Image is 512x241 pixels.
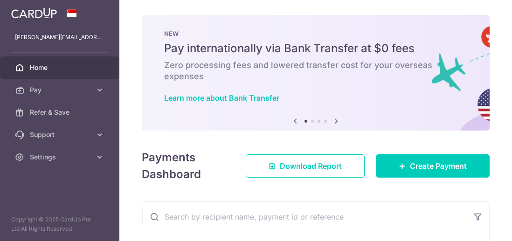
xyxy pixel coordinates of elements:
span: Support [30,130,91,139]
span: Home [30,63,91,72]
img: CardUp [11,7,57,19]
span: Create Payment [410,160,467,172]
span: Settings [30,152,91,162]
span: Refer & Save [30,108,91,117]
span: Download Report [280,160,342,172]
h4: Payments Dashboard [142,149,229,183]
a: Learn more about Bank Transfer [164,93,279,103]
p: NEW [164,30,467,37]
h6: Zero processing fees and lowered transfer cost for your overseas expenses [164,60,467,82]
img: Bank transfer banner [142,15,490,131]
p: [PERSON_NAME][EMAIL_ADDRESS][DOMAIN_NAME] [15,33,104,42]
input: Search by recipient name, payment id or reference [142,202,467,232]
span: Pay [30,85,91,95]
a: Download Report [246,154,365,178]
h5: Pay internationally via Bank Transfer at $0 fees [164,41,467,56]
a: Create Payment [376,154,490,178]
